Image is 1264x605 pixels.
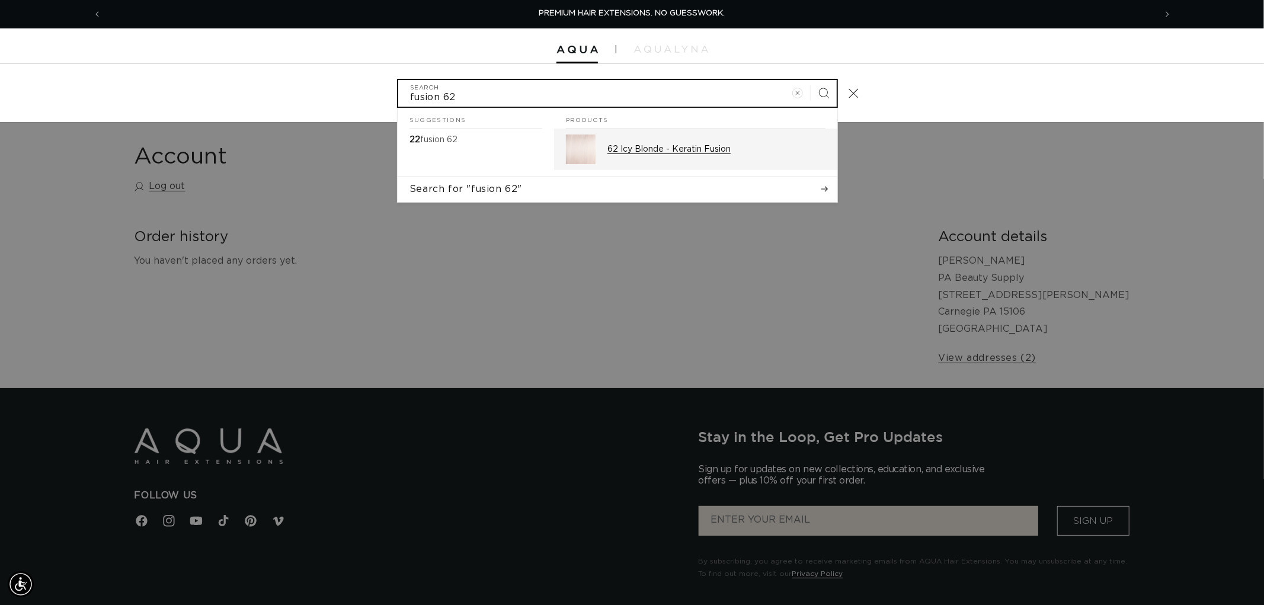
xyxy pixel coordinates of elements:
[1099,477,1264,605] iframe: Chat Widget
[607,144,825,155] p: 62 Icy Blonde - Keratin Fusion
[566,108,825,129] h2: Products
[539,9,725,17] span: PREMIUM HAIR EXTENSIONS. NO GUESSWORK.
[409,136,420,144] span: 22
[554,129,837,170] a: 62 Icy Blonde - Keratin Fusion
[420,136,457,144] mark: fusion 62
[556,46,598,54] img: Aqua Hair Extensions
[785,80,811,106] button: Clear search term
[84,3,110,25] button: Previous announcement
[409,108,542,129] h2: Suggestions
[398,80,837,107] input: Search
[409,183,522,196] span: Search for "fusion 62"
[840,80,866,106] button: Close
[1154,3,1180,25] button: Next announcement
[811,80,837,106] button: Search
[566,135,596,164] img: 62 Icy Blonde - Keratin Fusion
[8,571,34,597] div: Accessibility Menu
[409,135,457,145] p: 22 fusion 62
[398,129,554,151] a: 22 fusion 62
[634,46,708,53] img: aqualyna.com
